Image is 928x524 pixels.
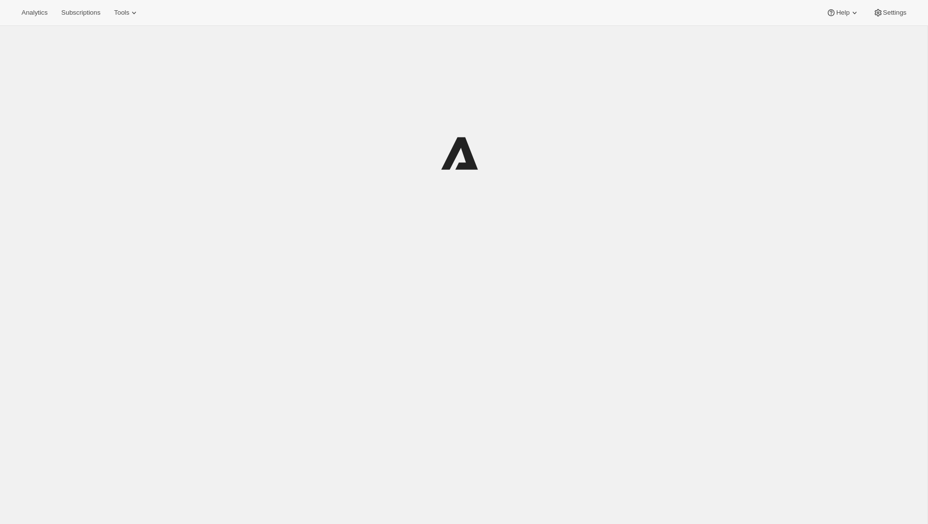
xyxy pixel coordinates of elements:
span: Help [836,9,849,17]
span: Subscriptions [61,9,100,17]
span: Analytics [22,9,47,17]
span: Settings [883,9,906,17]
button: Analytics [16,6,53,20]
button: Subscriptions [55,6,106,20]
button: Settings [867,6,912,20]
button: Tools [108,6,145,20]
button: Help [820,6,865,20]
span: Tools [114,9,129,17]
